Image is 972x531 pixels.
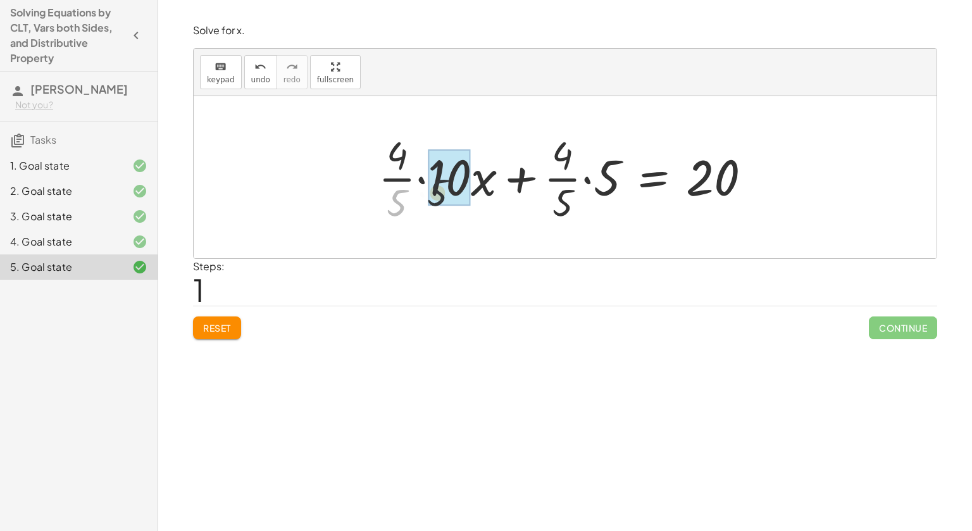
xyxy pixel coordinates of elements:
i: redo [286,59,298,75]
div: Not you? [15,99,147,111]
i: undo [254,59,266,75]
div: 3. Goal state [10,209,112,224]
p: Solve for x. [193,23,937,38]
span: keypad [207,75,235,84]
i: keyboard [215,59,227,75]
i: Task finished and correct. [132,259,147,275]
div: 4. Goal state [10,234,112,249]
div: 2. Goal state [10,184,112,199]
span: fullscreen [317,75,354,84]
span: undo [251,75,270,84]
button: Reset [193,316,241,339]
i: Task finished and correct. [132,158,147,173]
div: 5. Goal state [10,259,112,275]
i: Task finished and correct. [132,184,147,199]
div: 1. Goal state [10,158,112,173]
span: [PERSON_NAME] [30,82,128,96]
button: redoredo [277,55,308,89]
i: Task finished and correct. [132,234,147,249]
span: Tasks [30,133,56,146]
span: Reset [203,322,231,334]
span: redo [283,75,301,84]
i: Task finished and correct. [132,209,147,224]
h4: Solving Equations by CLT, Vars both Sides, and Distributive Property [10,5,125,66]
label: Steps: [193,259,225,273]
button: undoundo [244,55,277,89]
button: fullscreen [310,55,361,89]
button: keyboardkeypad [200,55,242,89]
span: 1 [193,270,204,309]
